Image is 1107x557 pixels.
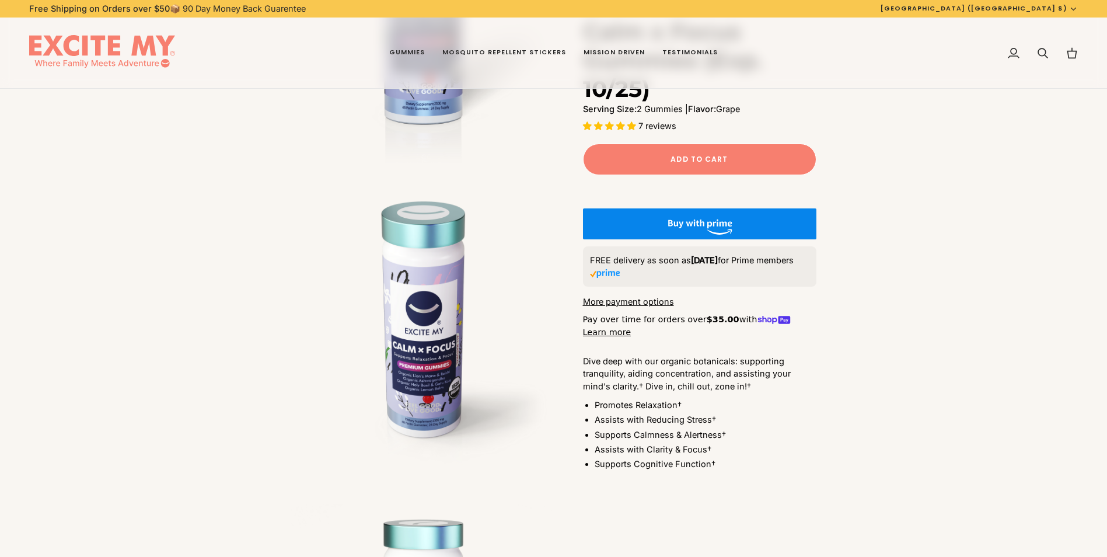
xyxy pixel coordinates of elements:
[671,154,728,165] span: Add to Cart
[389,48,425,57] span: Gummies
[595,443,816,456] li: Assists with Clarity & Focus†
[595,429,816,441] li: Supports Calmness & Alertness†
[872,4,1087,13] button: [GEOGRAPHIC_DATA] ([GEOGRAPHIC_DATA] $)
[595,399,816,412] li: Promotes Relaxation†
[662,48,718,57] span: Testimonials
[575,18,654,89] a: Mission Driven
[583,104,637,114] strong: Serving Size:
[434,18,575,89] a: Mosquito Repellent Stickers
[584,48,645,57] span: Mission Driven
[380,18,434,89] a: Gummies
[442,48,566,57] span: Mosquito Repellent Stickers
[583,103,816,116] p: 2 Gummies | Grape
[688,104,716,114] strong: Flavor:
[583,144,816,175] button: Add to Cart
[29,35,175,71] img: EXCITE MY®
[583,356,791,392] span: Dive deep with our organic botanicals: supporting tranquility, aiding concentration, and assistin...
[29,2,306,15] p: 📦 90 Day Money Back Guarentee
[595,458,816,471] li: Supports Cognitive Function†
[29,4,170,13] strong: Free Shipping on Orders over $50
[595,413,816,426] li: Assists with Reducing Stress†
[291,182,554,497] img: Calm x Focus Gummies (Exp. 10/25)
[583,295,816,308] a: More payment options
[654,18,727,89] a: Testimonials
[583,121,638,131] span: 5.00 stars
[638,121,676,131] span: 7 reviews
